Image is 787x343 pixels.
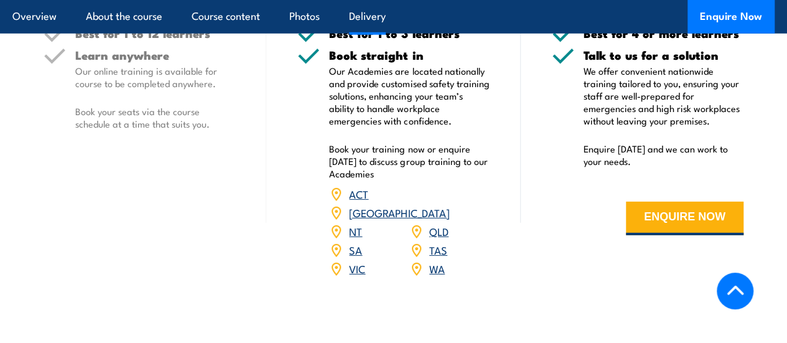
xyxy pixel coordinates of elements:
[349,205,449,220] a: [GEOGRAPHIC_DATA]
[429,223,449,238] a: QLD
[75,27,235,39] h5: Best for 1 to 12 learners
[349,186,368,201] a: ACT
[75,65,235,90] p: Our online training is available for course to be completed anywhere.
[329,143,489,180] p: Book your training now or enquire [DATE] to discuss group training to our Academies
[626,202,743,235] button: ENQUIRE NOW
[75,49,235,61] h5: Learn anywhere
[584,65,743,127] p: We offer convenient nationwide training tailored to you, ensuring your staff are well-prepared fo...
[584,27,743,39] h5: Best for 4 or more learners
[329,49,489,61] h5: Book straight in
[329,65,489,127] p: Our Academies are located nationally and provide customised safety training solutions, enhancing ...
[329,27,489,39] h5: Best for 1 to 3 learners
[75,105,235,130] p: Book your seats via the course schedule at a time that suits you.
[584,49,743,61] h5: Talk to us for a solution
[349,223,362,238] a: NT
[349,261,365,276] a: VIC
[349,242,362,257] a: SA
[429,242,447,257] a: TAS
[584,143,743,167] p: Enquire [DATE] and we can work to your needs.
[429,261,445,276] a: WA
